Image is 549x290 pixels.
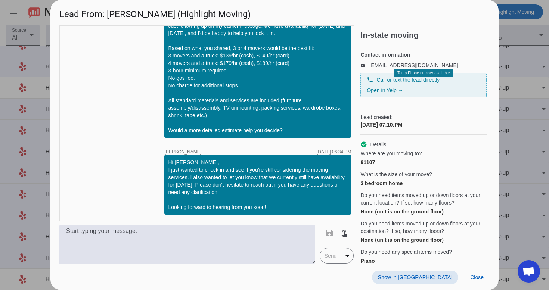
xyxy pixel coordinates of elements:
mat-icon: check_circle [360,141,367,148]
div: [DATE] 07:10:PM [360,121,487,128]
div: None (unit is on the ground floor) [360,236,487,244]
div: Open chat [518,260,540,283]
button: Show in [GEOGRAPHIC_DATA] [372,271,458,284]
mat-icon: phone [367,77,373,83]
span: Call or text the lead directly [376,76,440,84]
span: Temp Phone number available [397,71,450,75]
a: [EMAIL_ADDRESS][DOMAIN_NAME] [369,62,458,68]
mat-icon: arrow_drop_down [343,252,352,261]
span: Do you need items moved up or down floors at your destination? If so, how many floors? [360,220,487,235]
h4: Contact information [360,51,487,59]
mat-icon: email [360,63,369,67]
span: What is the size of your move? [360,171,432,178]
div: Hi [PERSON_NAME], I just wanted to check in and see if you're still considering the moving servic... [168,159,347,211]
div: [DATE] 06:34:PM [317,150,351,154]
div: 91107 [360,159,487,166]
span: Do you need items moved up or down floors at your current location? If so, how many floors? [360,191,487,206]
span: Where are you moving to? [360,150,422,157]
span: Details: [370,141,388,148]
span: Do you need any special items moved? [360,248,452,256]
span: Show in [GEOGRAPHIC_DATA] [378,274,452,280]
a: Open in Yelp → [367,87,403,93]
span: Close [470,274,484,280]
span: Lead created: [360,113,487,121]
mat-icon: touch_app [340,228,349,237]
button: Close [464,271,490,284]
h2: In-state moving [360,31,490,39]
div: 3 bedroom home [360,180,487,187]
div: None (unit is on the ground floor) [360,208,487,215]
span: [PERSON_NAME] [164,150,201,154]
div: Hi [PERSON_NAME], Just following up on my earlier message, we have availability for [DATE] and [D... [168,7,347,134]
div: Piano [360,257,487,265]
